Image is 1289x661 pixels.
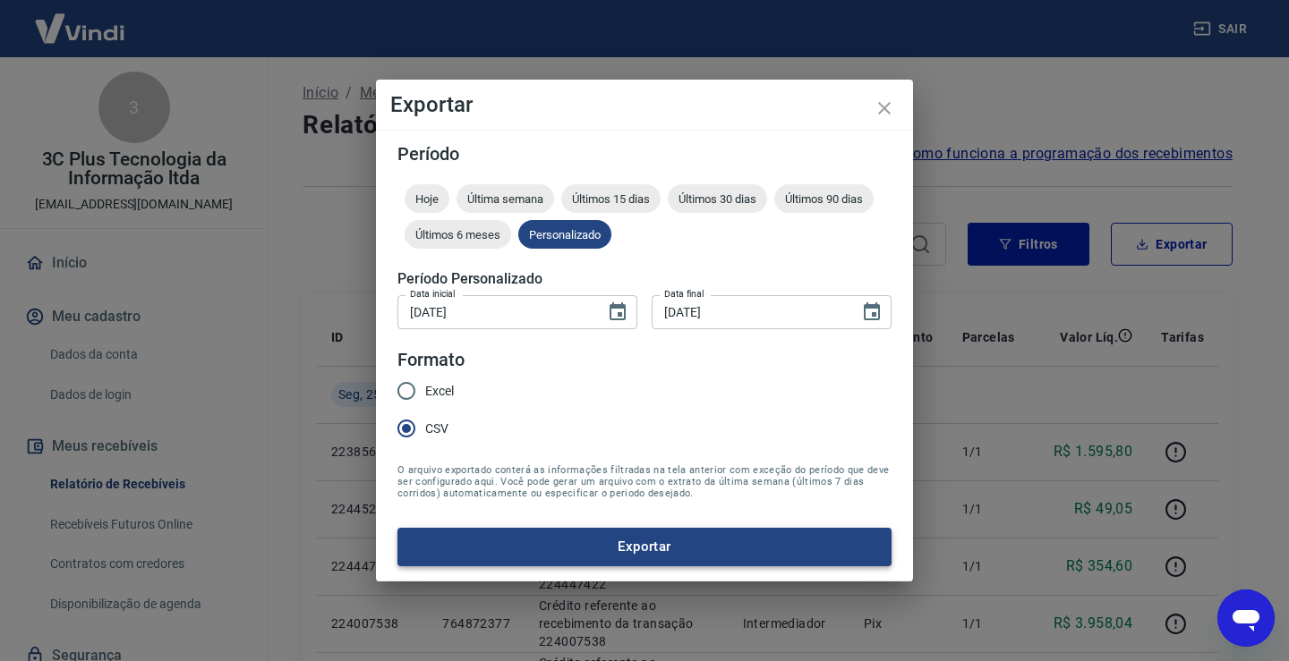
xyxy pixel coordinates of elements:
legend: Formato [397,347,465,373]
h5: Período Personalizado [397,270,892,288]
input: DD/MM/YYYY [652,295,847,328]
div: Últimos 6 meses [405,220,511,249]
button: Exportar [397,528,892,565]
button: Choose date, selected date is 25 de ago de 2025 [854,294,890,330]
span: Personalizado [518,228,611,242]
h4: Exportar [390,94,899,115]
div: Personalizado [518,220,611,249]
iframe: Botão para abrir a janela de mensagens [1217,589,1275,647]
div: Últimos 15 dias [561,184,661,213]
span: Últimos 90 dias [774,192,874,206]
span: Últimos 6 meses [405,228,511,242]
button: Choose date, selected date is 25 de ago de 2025 [600,294,636,330]
h5: Período [397,145,892,163]
span: Última semana [457,192,554,206]
span: Últimos 15 dias [561,192,661,206]
span: Excel [425,382,454,401]
div: Últimos 90 dias [774,184,874,213]
span: Hoje [405,192,449,206]
div: Últimos 30 dias [668,184,767,213]
span: Últimos 30 dias [668,192,767,206]
label: Data final [664,287,704,301]
span: CSV [425,419,448,438]
span: O arquivo exportado conterá as informações filtradas na tela anterior com exceção do período que ... [397,464,892,499]
div: Hoje [405,184,449,213]
input: DD/MM/YYYY [397,295,593,328]
button: close [863,87,906,130]
div: Última semana [457,184,554,213]
label: Data inicial [410,287,456,301]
